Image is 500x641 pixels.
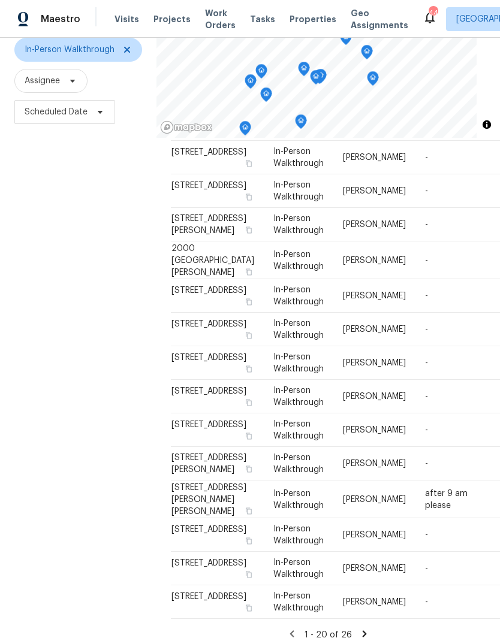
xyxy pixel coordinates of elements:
[25,44,115,56] span: In-Person Walkthrough
[343,220,406,229] span: [PERSON_NAME]
[425,598,428,606] span: -
[343,187,406,195] span: [PERSON_NAME]
[245,74,257,93] div: Map marker
[243,505,254,516] button: Copy Address
[171,387,246,395] span: [STREET_ADDRESS]
[425,392,428,401] span: -
[171,525,246,534] span: [STREET_ADDRESS]
[171,453,246,474] span: [STREET_ADDRESS][PERSON_NAME]
[41,13,80,25] span: Maestro
[243,603,254,613] button: Copy Address
[273,286,324,306] span: In-Person Walkthrough
[273,353,324,373] span: In-Person Walkthrough
[171,592,246,601] span: [STREET_ADDRESS]
[243,397,254,408] button: Copy Address
[273,525,324,545] span: In-Person Walkthrough
[171,214,246,235] span: [STREET_ADDRESS][PERSON_NAME]
[483,118,490,131] span: Toggle attribution
[273,489,324,509] span: In-Person Walkthrough
[171,148,246,156] span: [STREET_ADDRESS]
[425,359,428,367] span: -
[273,558,324,579] span: In-Person Walkthrough
[298,62,310,80] div: Map marker
[351,7,408,31] span: Geo Assignments
[171,182,246,190] span: [STREET_ADDRESS]
[25,75,60,87] span: Assignee
[361,45,373,64] div: Map marker
[425,426,428,434] span: -
[425,459,428,468] span: -
[171,559,246,567] span: [STREET_ADDRESS]
[367,71,379,90] div: Map marker
[243,297,254,307] button: Copy Address
[425,292,428,300] span: -
[243,266,254,277] button: Copy Address
[160,120,213,134] a: Mapbox homepage
[480,117,494,132] button: Toggle attribution
[171,421,246,429] span: [STREET_ADDRESS]
[243,569,254,580] button: Copy Address
[171,320,246,328] span: [STREET_ADDRESS]
[425,531,428,539] span: -
[243,431,254,442] button: Copy Address
[273,181,324,201] span: In-Person Walkthrough
[243,192,254,202] button: Copy Address
[25,106,88,118] span: Scheduled Date
[340,31,352,49] div: Map marker
[243,158,254,169] button: Copy Address
[425,325,428,334] span: -
[343,153,406,162] span: [PERSON_NAME]
[115,13,139,25] span: Visits
[273,214,324,235] span: In-Person Walkthrough
[305,631,352,639] span: 1 - 20 of 26
[273,386,324,407] span: In-Person Walkthrough
[343,598,406,606] span: [PERSON_NAME]
[239,121,251,140] div: Map marker
[343,325,406,334] span: [PERSON_NAME]
[295,114,307,133] div: Map marker
[343,495,406,503] span: [PERSON_NAME]
[243,330,254,341] button: Copy Address
[273,147,324,168] span: In-Person Walkthrough
[273,592,324,612] span: In-Person Walkthrough
[425,153,428,162] span: -
[205,7,236,31] span: Work Orders
[273,420,324,440] span: In-Person Walkthrough
[243,225,254,235] button: Copy Address
[343,359,406,367] span: [PERSON_NAME]
[273,453,324,474] span: In-Person Walkthrough
[171,244,254,276] span: 2000 [GEOGRAPHIC_DATA][PERSON_NAME]
[315,69,327,87] div: Map marker
[255,64,267,83] div: Map marker
[260,87,272,106] div: Map marker
[250,15,275,23] span: Tasks
[343,531,406,539] span: [PERSON_NAME]
[243,364,254,374] button: Copy Address
[243,464,254,474] button: Copy Address
[171,353,246,362] span: [STREET_ADDRESS]
[273,319,324,340] span: In-Person Walkthrough
[343,426,406,434] span: [PERSON_NAME]
[343,256,406,264] span: [PERSON_NAME]
[425,564,428,573] span: -
[273,250,324,270] span: In-Person Walkthrough
[310,70,322,89] div: Map marker
[425,489,468,509] span: after 9 am please
[153,13,191,25] span: Projects
[171,286,246,295] span: [STREET_ADDRESS]
[425,220,428,229] span: -
[425,187,428,195] span: -
[429,7,437,19] div: 44
[343,392,406,401] span: [PERSON_NAME]
[343,292,406,300] span: [PERSON_NAME]
[343,459,406,468] span: [PERSON_NAME]
[290,13,336,25] span: Properties
[243,536,254,546] button: Copy Address
[343,564,406,573] span: [PERSON_NAME]
[171,483,246,515] span: [STREET_ADDRESS][PERSON_NAME][PERSON_NAME]
[314,69,326,88] div: Map marker
[425,256,428,264] span: -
